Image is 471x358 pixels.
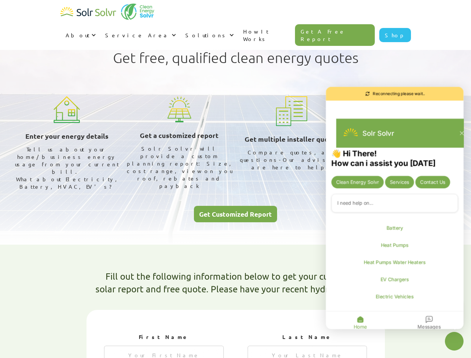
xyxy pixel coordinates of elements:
h2: First Name [104,333,224,341]
div: Service Area [105,31,170,39]
a: Shop [379,28,411,42]
div: Chatbot is open [326,87,464,329]
div: Send Contact Us [415,176,450,188]
button: Close chatbot [455,126,468,139]
h2: Last Name [248,333,367,341]
div: Open Messages tab [395,312,464,333]
div: Reconnecting please wait.. [373,90,425,97]
div: Open Home tab [326,312,395,333]
a: Get A Free Report [295,24,375,46]
button: Close chatbot widget [445,332,464,351]
div: Solr Solvr [362,128,395,138]
h3: Enter your energy details [25,131,109,142]
a: Open link Heat Pumps Water Heaters [332,255,458,270]
div: Send Tell me more about your services [385,176,414,188]
h3: Get multiple installer quotes [245,134,339,145]
a: Get Customized Report [194,206,277,223]
div: Messages [418,323,441,330]
div: Solutions [185,31,227,39]
a: Open link EV Chargers [332,272,458,287]
div: Solr Solvr will provide a custom planning report: Size, cost range, view on you roof, rebates and... [126,145,233,189]
div: Get Customized Report [199,211,272,217]
img: 1702586718.png [342,124,359,142]
div: Service Area [100,24,180,46]
div: Solutions [180,24,238,46]
div: Home [354,323,367,330]
a: Open link Battery [332,221,458,235]
a: Open link Heat Pumps [332,238,458,252]
a: Open link Photovoltaic Shingles [332,307,458,321]
a: How It Works [238,20,295,50]
div: About [60,24,100,46]
h1: Fill out the following information below to get your customized solar report and free quote. Plea... [95,270,376,295]
div: Send Tell me more about clean energy [332,176,384,188]
div: 👋 Hi There! How can i assist you [DATE] [332,149,458,168]
h3: Get a customized report [140,130,219,141]
div: Compare quotes, ask questions-Our advisors are here to help. [239,148,345,171]
a: Open link Electric Vehicles [332,289,458,304]
div: Tell us about your home/business energy usage from your current bill. What about Electricity, Bat... [14,145,120,190]
h1: Get free, qualified clean energy quotes [113,50,358,66]
div: About [66,31,90,39]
